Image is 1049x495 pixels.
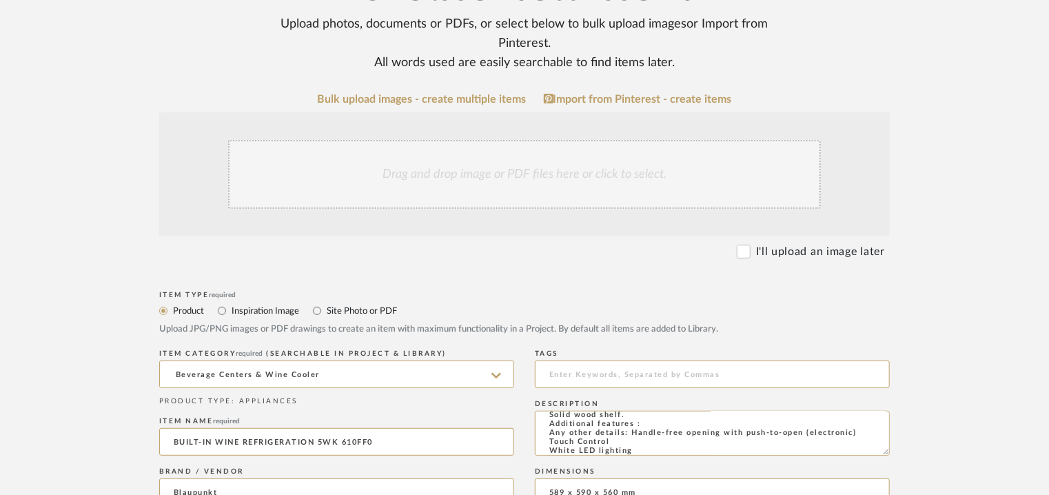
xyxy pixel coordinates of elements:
span: required [210,292,236,299]
input: Enter Keywords, Separated by Commas [535,361,890,388]
label: Inspiration Image [230,303,299,319]
input: Enter Name [159,428,514,456]
a: Import from Pinterest - create items [544,93,732,105]
div: Upload photos, documents or PDFs, or select below to bulk upload images or Import from Pinterest ... [255,14,794,72]
label: Product [172,303,204,319]
div: Tags [535,350,890,358]
div: ITEM CATEGORY [159,350,514,358]
div: Description [535,400,890,408]
span: : APPLIANCES [232,398,298,405]
label: I'll upload an image later [756,243,885,260]
div: Item name [159,417,514,425]
div: Dimensions [535,467,890,476]
div: Upload JPG/PNG images or PDF drawings to create an item with maximum functionality in a Project. ... [159,323,890,336]
div: Item Type [159,291,890,299]
div: PRODUCT TYPE [159,396,514,407]
a: Bulk upload images - create multiple items [318,94,527,105]
label: Site Photo or PDF [325,303,397,319]
mat-radio-group: Select item type [159,302,890,319]
span: (Searchable in Project & Library) [267,350,447,357]
span: required [236,350,263,357]
span: required [214,418,241,425]
div: Brand / Vendor [159,467,514,476]
input: Type a category to search and select [159,361,514,388]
